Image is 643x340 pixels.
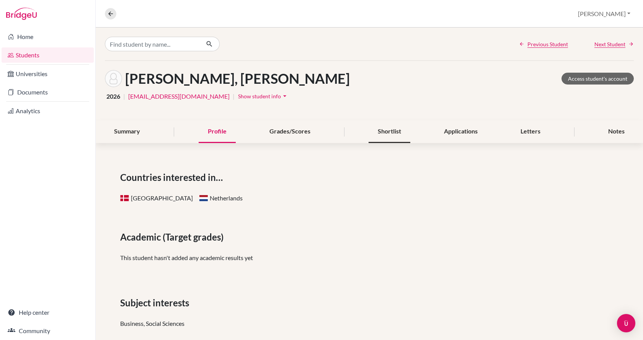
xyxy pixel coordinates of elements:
input: Find student by name... [105,37,200,51]
a: Previous Student [519,40,568,48]
div: Business, Social Sciences [120,319,619,328]
a: Next Student [594,40,634,48]
span: | [123,92,125,101]
div: Open Intercom Messenger [617,314,635,332]
a: Community [2,323,94,338]
a: Universities [2,66,94,81]
div: Summary [105,120,149,143]
a: Documents [2,85,94,100]
span: Countries interested in… [120,171,226,184]
span: Previous Student [527,40,568,48]
span: Show student info [238,93,281,99]
span: [GEOGRAPHIC_DATA] [120,194,193,202]
div: Letters [511,120,550,143]
div: Grades/Scores [260,120,320,143]
img: Árisz Georgiu's avatar [105,70,122,87]
i: arrow_drop_down [281,92,289,100]
img: Bridge-U [6,8,37,20]
span: Netherlands [199,195,208,202]
a: Students [2,47,94,63]
span: Academic (Target grades) [120,230,227,244]
span: | [233,92,235,101]
span: Denmark [120,195,129,202]
button: Show student infoarrow_drop_down [238,90,289,102]
div: Notes [599,120,634,143]
span: 2026 [106,92,120,101]
a: Help center [2,305,94,320]
a: [EMAIL_ADDRESS][DOMAIN_NAME] [128,92,230,101]
span: Subject interests [120,296,192,310]
a: Access student's account [561,73,634,85]
span: Next Student [594,40,625,48]
h1: [PERSON_NAME], [PERSON_NAME] [125,70,350,87]
a: Analytics [2,103,94,119]
div: Profile [199,120,236,143]
p: This student hasn't added any academic results yet [120,253,619,262]
button: [PERSON_NAME] [574,7,634,21]
div: Shortlist [369,120,410,143]
a: Home [2,29,94,44]
span: Netherlands [199,194,243,202]
div: Applications [435,120,487,143]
